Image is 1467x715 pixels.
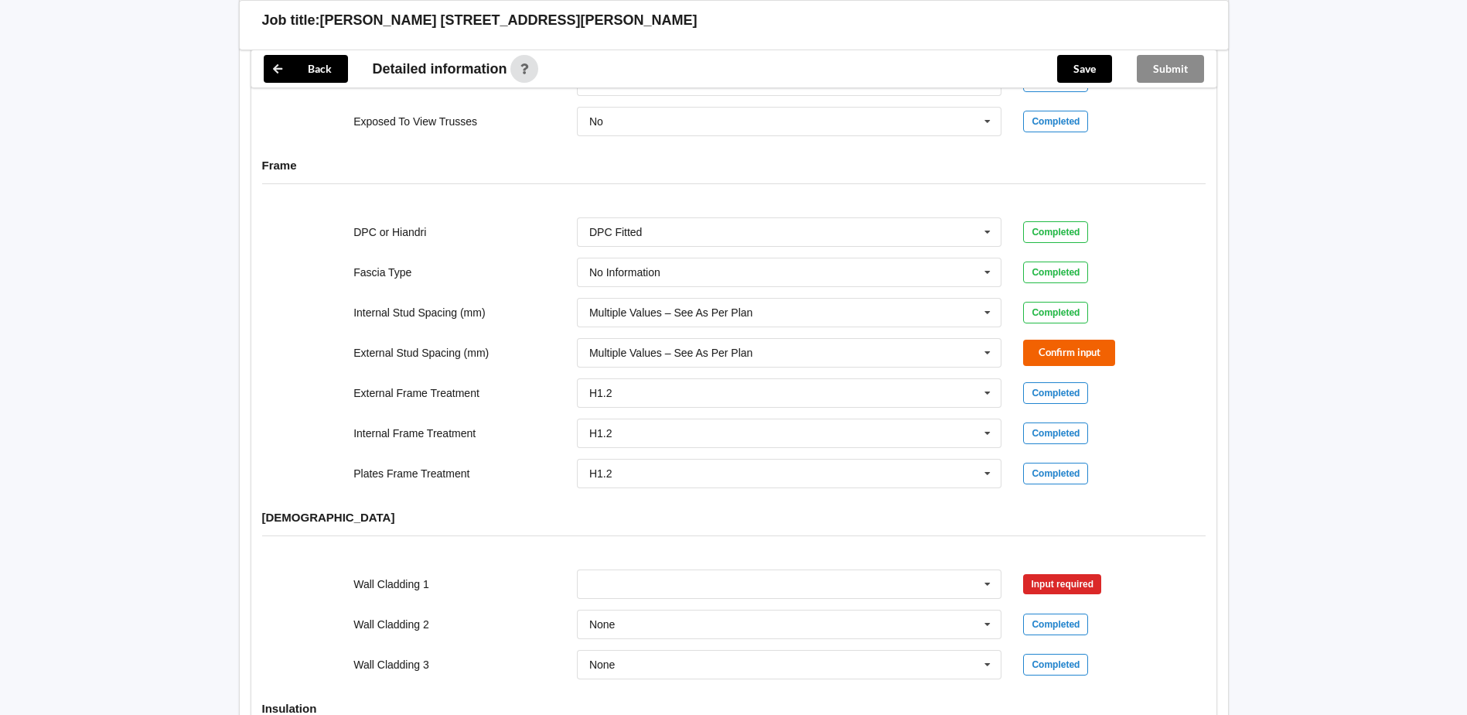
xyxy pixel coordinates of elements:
[589,116,603,127] div: No
[589,659,615,670] div: None
[589,347,752,358] div: Multiple Values – See As Per Plan
[264,55,348,83] button: Back
[589,468,612,479] div: H1.2
[373,62,507,76] span: Detailed information
[1023,654,1088,676] div: Completed
[1023,382,1088,404] div: Completed
[353,347,489,359] label: External Stud Spacing (mm)
[353,387,479,399] label: External Frame Treatment
[353,467,469,480] label: Plates Frame Treatment
[353,659,429,671] label: Wall Cladding 3
[320,12,698,29] h3: [PERSON_NAME] [STREET_ADDRESS][PERSON_NAME]
[353,226,426,238] label: DPC or Hiandri
[1023,340,1115,365] button: Confirm input
[1023,221,1088,243] div: Completed
[262,510,1206,525] h4: [DEMOGRAPHIC_DATA]
[589,307,752,318] div: Multiple Values – See As Per Plan
[1023,463,1088,484] div: Completed
[589,267,660,278] div: No Information
[589,388,612,399] div: H1.2
[1023,262,1088,283] div: Completed
[262,12,320,29] h3: Job title:
[1023,111,1088,132] div: Completed
[1023,302,1088,323] div: Completed
[353,306,485,319] label: Internal Stud Spacing (mm)
[353,618,429,631] label: Wall Cladding 2
[353,266,411,279] label: Fascia Type
[1023,574,1101,594] div: Input required
[353,115,477,128] label: Exposed To View Trusses
[589,428,612,439] div: H1.2
[1023,614,1088,635] div: Completed
[353,578,429,590] label: Wall Cladding 1
[1057,55,1112,83] button: Save
[589,619,615,630] div: None
[262,158,1206,173] h4: Frame
[1023,422,1088,444] div: Completed
[353,427,476,440] label: Internal Frame Treatment
[589,227,642,238] div: DPC Fitted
